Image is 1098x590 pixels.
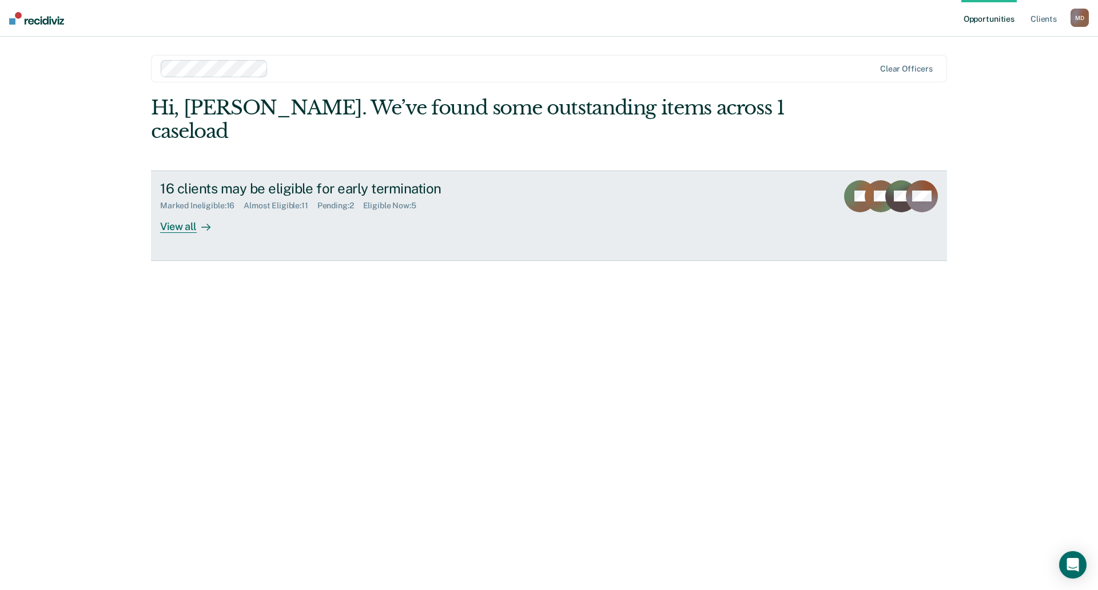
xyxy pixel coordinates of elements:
div: Open Intercom Messenger [1059,551,1087,579]
div: View all [160,211,224,233]
div: Pending : 2 [317,201,363,211]
div: Eligible Now : 5 [363,201,425,211]
img: Recidiviz [9,12,64,25]
div: 16 clients may be eligible for early termination [160,180,562,197]
div: Almost Eligible : 11 [244,201,317,211]
div: M D [1071,9,1089,27]
div: Hi, [PERSON_NAME]. We’ve found some outstanding items across 1 caseload [151,96,788,143]
div: Marked Ineligible : 16 [160,201,244,211]
button: MD [1071,9,1089,27]
a: 16 clients may be eligible for early terminationMarked Ineligible:16Almost Eligible:11Pending:2El... [151,171,947,261]
div: Clear officers [880,64,933,74]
